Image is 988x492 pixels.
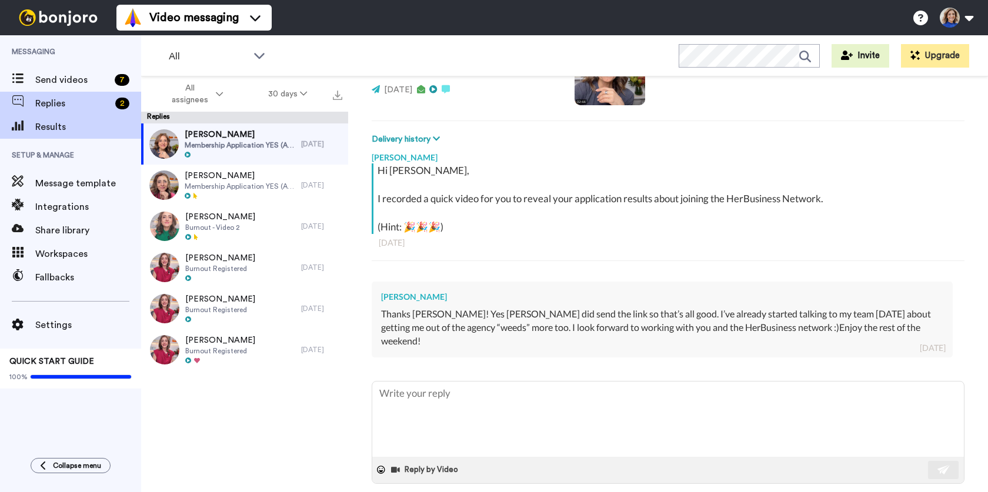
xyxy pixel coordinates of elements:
span: Workspaces [35,247,141,261]
div: [DATE] [301,222,342,231]
a: [PERSON_NAME]Burnout Registered[DATE] [141,247,348,288]
span: Message template [35,176,141,190]
button: Upgrade [901,44,969,68]
button: 30 days [246,83,330,105]
img: export.svg [333,91,342,100]
div: [DATE] [920,342,946,354]
span: Burnout Registered [185,305,255,314]
span: Integrations [35,200,141,214]
button: Collapse menu [31,458,111,473]
div: [DATE] [301,263,342,272]
span: [PERSON_NAME] [185,211,255,223]
img: bj-logo-header-white.svg [14,9,102,26]
button: All assignees [143,78,246,111]
div: [DATE] [301,139,342,149]
span: [PERSON_NAME] [185,334,255,346]
span: Video messaging [149,9,239,26]
div: 2 [115,98,129,109]
span: All assignees [166,82,213,106]
span: [DATE] [384,86,412,94]
div: Hi [PERSON_NAME], I recorded a quick video for you to reveal your application results about joini... [378,163,962,234]
span: Burnout Registered [185,264,255,273]
div: 7 [115,74,129,86]
img: 143e5fca-e7b0-458f-b449-ced2254251d8-thumb.jpg [150,335,179,364]
button: Reply by Video [390,461,462,478]
img: vm-color.svg [123,8,142,27]
span: All [169,49,248,63]
img: 41f28700-c28c-4f01-a895-45b362c529cc-thumb.jpg [150,212,179,241]
span: Replies [35,96,111,111]
div: [DATE] [301,345,342,354]
span: Settings [35,318,141,332]
span: [PERSON_NAME] [185,293,255,305]
span: QUICK START GUIDE [9,357,94,366]
span: Collapse menu [53,461,101,470]
div: [DATE] [379,237,957,249]
div: [PERSON_NAME] [372,146,964,163]
a: [PERSON_NAME]Membership Application YES (Approved)[DATE] [141,165,348,206]
button: Invite [832,44,889,68]
div: [PERSON_NAME] [381,291,943,303]
a: [PERSON_NAME]Burnout Registered[DATE] [141,288,348,329]
img: 143e5fca-e7b0-458f-b449-ced2254251d8-thumb.jpg [150,294,179,323]
span: [PERSON_NAME] [185,129,295,140]
div: [DATE] [301,180,342,190]
img: 143e5fca-e7b0-458f-b449-ced2254251d8-thumb.jpg [150,253,179,282]
span: [PERSON_NAME] [185,170,295,182]
span: Share library [35,223,141,237]
span: 100% [9,372,28,381]
span: Burnout Registered [185,346,255,356]
a: [PERSON_NAME]Burnout - Video 2[DATE] [141,206,348,247]
img: 7cec14ca-356c-4a4d-9760-c1a26ef26749-thumb.jpg [149,170,179,200]
span: Fallbacks [35,270,141,285]
span: Membership Application YES (Approved) [185,140,295,150]
button: Export all results that match these filters now. [329,85,346,103]
img: send-white.svg [937,465,950,474]
a: [PERSON_NAME]Burnout Registered[DATE] [141,329,348,370]
span: Burnout - Video 2 [185,223,255,232]
span: Send videos [35,73,110,87]
span: [PERSON_NAME] [185,252,255,264]
a: [PERSON_NAME]Membership Application YES (Approved)[DATE] [141,123,348,165]
div: [DATE] [301,304,342,313]
img: d740a9fb-29d3-4b37-b031-4f4ef42f27e0-thumb.jpg [149,129,179,159]
div: Thanks [PERSON_NAME]! Yes [PERSON_NAME] did send the link so that’s all good. I’ve already starte... [381,307,943,348]
span: Membership Application YES (Approved) [185,182,295,191]
span: Results [35,120,141,134]
div: Replies [141,112,348,123]
button: Delivery history [372,133,443,146]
